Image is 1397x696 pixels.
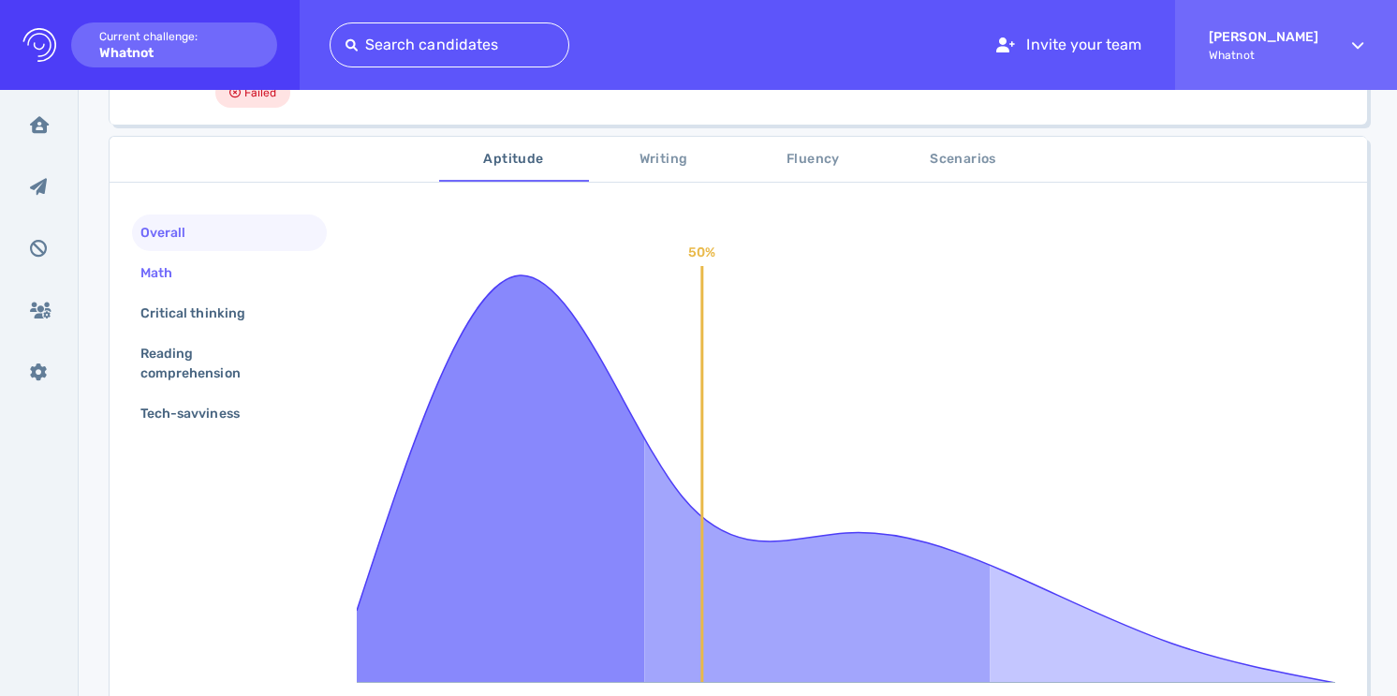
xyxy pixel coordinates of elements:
strong: [PERSON_NAME] [1209,29,1318,45]
span: Failed [244,81,276,104]
span: Scenarios [900,148,1027,171]
span: Whatnot [1209,49,1318,62]
span: Fluency [750,148,877,171]
span: Writing [600,148,728,171]
div: Overall [137,219,208,246]
span: Aptitude [450,148,578,171]
div: Tech-savviness [137,400,262,427]
text: 50% [689,244,716,260]
div: Math [137,259,195,287]
div: Critical thinking [137,300,268,327]
div: Reading comprehension [137,340,307,387]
